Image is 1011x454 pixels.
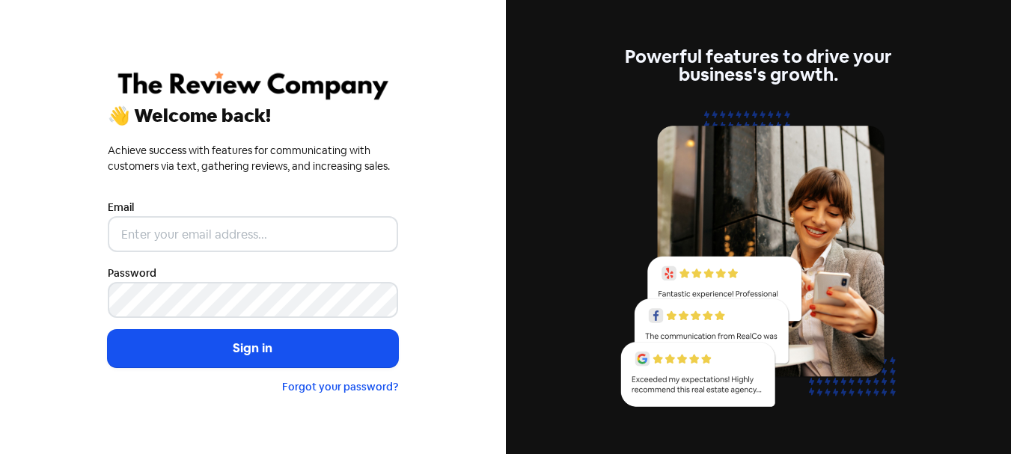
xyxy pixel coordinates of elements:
[108,107,398,125] div: 👋 Welcome back!
[108,216,398,252] input: Enter your email address...
[108,143,398,174] div: Achieve success with features for communicating with customers via text, gathering reviews, and i...
[613,48,903,84] div: Powerful features to drive your business's growth.
[613,102,903,424] img: reviews
[108,330,398,367] button: Sign in
[108,200,134,215] label: Email
[282,380,398,393] a: Forgot your password?
[108,266,156,281] label: Password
